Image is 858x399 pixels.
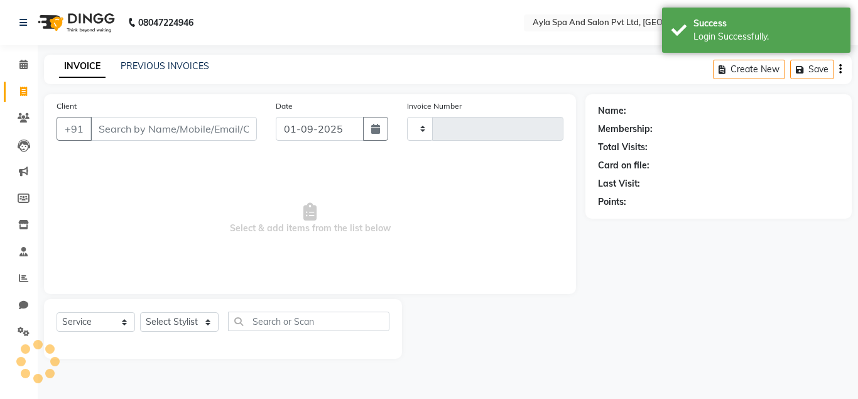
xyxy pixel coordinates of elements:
input: Search by Name/Mobile/Email/Code [90,117,257,141]
button: +91 [57,117,92,141]
a: INVOICE [59,55,106,78]
button: Save [790,60,834,79]
a: PREVIOUS INVOICES [121,60,209,72]
span: Select & add items from the list below [57,156,563,281]
div: Login Successfully. [693,30,841,43]
button: Create New [713,60,785,79]
label: Date [276,101,293,112]
img: logo [32,5,118,40]
b: 08047224946 [138,5,193,40]
div: Last Visit: [598,177,640,190]
label: Invoice Number [407,101,462,112]
label: Client [57,101,77,112]
div: Membership: [598,123,653,136]
div: Name: [598,104,626,118]
input: Search or Scan [228,312,389,331]
div: Success [693,17,841,30]
div: Points: [598,195,626,209]
div: Card on file: [598,159,649,172]
div: Total Visits: [598,141,648,154]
